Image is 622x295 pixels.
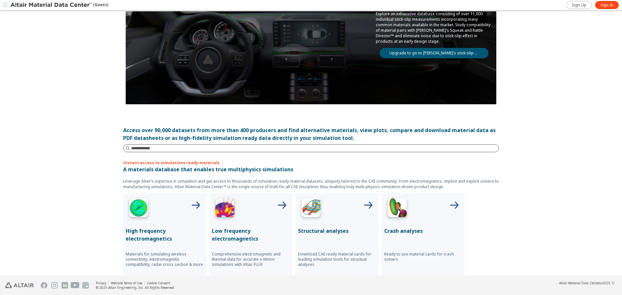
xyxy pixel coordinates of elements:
span: Altair Material Data Center [559,281,600,285]
p: Instant access to simulations ready materials [123,160,499,165]
div: (v2025.1) [559,281,614,285]
p: Comprehensive electromagnetic and thermal data for accurate e-Motor simulations with Altair FLUX [212,252,290,267]
p: High frequency electromagnetics [126,227,203,243]
p: Download CAE ready material cards for leading simulation tools for structual analyses [298,252,376,267]
span: Sign In [601,3,613,8]
img: Structural Analyses Icon [298,196,324,222]
a: Cookie Consent [147,281,170,285]
p: Ready to use material cards for crash solvers [384,252,462,262]
p: Explore an exhaustive database consisting of over 11,000 individual stick-slip measurements incor... [376,11,492,44]
img: Crash Analyses Icon [384,196,410,222]
p: Low frequency electromagnetics [212,227,290,243]
div: © 2025 Altair Engineering, Inc. All Rights Reserved. [96,285,175,290]
p: A materials database that enables true multiphysics simulations [123,165,499,173]
span: Sign Up [572,3,586,8]
a: Sign In [595,1,619,9]
div: (Guest) [10,2,108,8]
p: Leverage Altair’s expertise in simulation and get access to thousands of simulation ready materia... [123,178,499,189]
img: Altair Engineering [5,282,34,288]
button: Low Frequency IconLow frequency electromagneticsComprehensive electromagnetic and thermal data fo... [209,193,292,276]
img: Low Frequency Icon [212,196,238,222]
a: Privacy [96,281,106,285]
button: Structural Analyses IconStructural analysesDownload CAE ready material cards for leading simulati... [295,193,378,276]
p: Crash analyses [384,227,462,235]
p: Materials for simulating wireless connectivity, electromagnetic compatibility, radar cross sectio... [126,252,203,267]
a: Website Terms of Use [111,281,142,285]
a: Sign Up [566,1,592,9]
p: Structural analyses [298,227,376,235]
img: High Frequency Icon [126,196,152,222]
button: Crash Analyses IconCrash analysesReady to use material cards for crash solvers [382,193,465,276]
button: High Frequency IconHigh frequency electromagneticsMaterials for simulating wireless connectivity,... [123,193,206,276]
div: Access over 90,000 datasets from more than 400 producers and find alternative materials, view plo... [123,126,499,142]
a: Upgrade to go to [PERSON_NAME]’s stick-slip database [380,48,489,58]
img: Altair Material Data Center [10,2,93,8]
